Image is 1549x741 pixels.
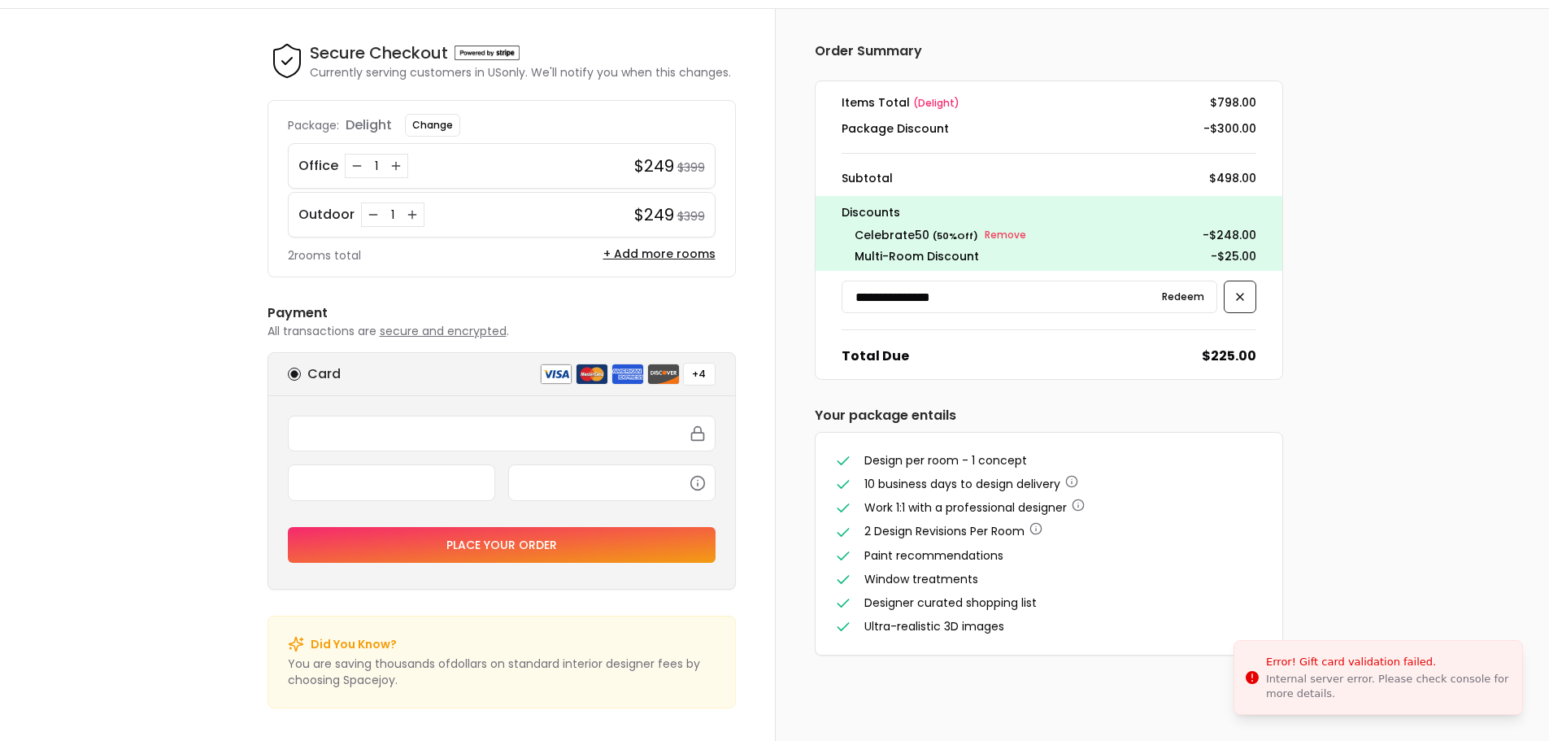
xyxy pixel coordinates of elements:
h6: Payment [268,303,736,323]
small: $399 [677,159,705,176]
div: 1 [368,158,385,174]
dt: Multi-Room Discount [855,248,979,264]
dd: $498.00 [1209,170,1256,186]
button: Decrease quantity for Office [349,158,365,174]
button: +4 [683,363,716,386]
h6: Your package entails [815,406,1283,425]
p: Did You Know? [311,636,397,652]
img: visa [540,364,572,385]
p: You are saving thousands of dollar s on standard interior designer fees by choosing Spacejoy. [288,656,716,688]
p: Outdoor [298,205,355,224]
span: Work 1:1 with a professional designer [864,499,1067,516]
h4: $249 [634,155,674,177]
img: discover [647,364,680,385]
p: - $248.00 [1203,225,1256,245]
button: Decrease quantity for Outdoor [365,207,381,223]
dd: -$25.00 [1211,248,1256,264]
button: Increase quantity for Office [388,158,404,174]
small: Remove [985,229,1026,242]
span: Design per room - 1 concept [864,452,1027,469]
small: $399 [677,208,705,224]
span: 10 business days to design delivery [864,476,1060,492]
button: Change [405,114,460,137]
iframe: Secure card number input frame [298,426,705,441]
button: Place your order [288,527,716,563]
h6: Card [307,364,341,384]
p: Currently serving customers in US only. We'll notify you when this changes. [310,64,731,81]
img: Powered by stripe [455,46,520,60]
dt: Total Due [842,347,909,366]
dt: Subtotal [842,170,893,186]
span: Paint recommendations [864,547,1003,564]
small: ( 50 % Off) [933,229,978,242]
span: Designer curated shopping list [864,595,1037,611]
div: 1 [385,207,401,223]
button: Increase quantity for Outdoor [404,207,420,223]
iframe: Secure CVC input frame [519,475,705,490]
p: Discounts [842,203,1256,222]
iframe: Secure expiration date input frame [298,475,485,490]
dd: $225.00 [1202,347,1256,366]
span: secure and encrypted [380,323,507,339]
p: delight [346,116,392,135]
div: Error! Gift card validation failed. [1266,654,1509,670]
span: celebrate50 [855,227,929,243]
h4: Secure Checkout [310,41,448,64]
button: Redeem [1151,282,1216,312]
img: american express [611,364,644,385]
p: Office [298,156,338,176]
p: All transactions are . [268,323,736,339]
dd: $798.00 [1210,94,1256,111]
span: Window treatments [864,571,978,587]
span: 2 Design Revisions Per Room [864,523,1025,539]
h4: $249 [634,203,674,226]
img: mastercard [576,364,608,385]
span: Ultra-realistic 3D images [864,618,1004,634]
h6: Order Summary [815,41,1283,61]
dt: Items Total [842,94,959,111]
div: Internal server error. Please check console for more details. [1266,672,1509,701]
p: 2 rooms total [288,247,361,264]
dt: Package Discount [842,120,949,137]
button: + Add more rooms [603,246,716,262]
p: Package: [288,117,339,133]
span: ( delight ) [913,96,959,110]
dd: -$300.00 [1203,120,1256,137]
